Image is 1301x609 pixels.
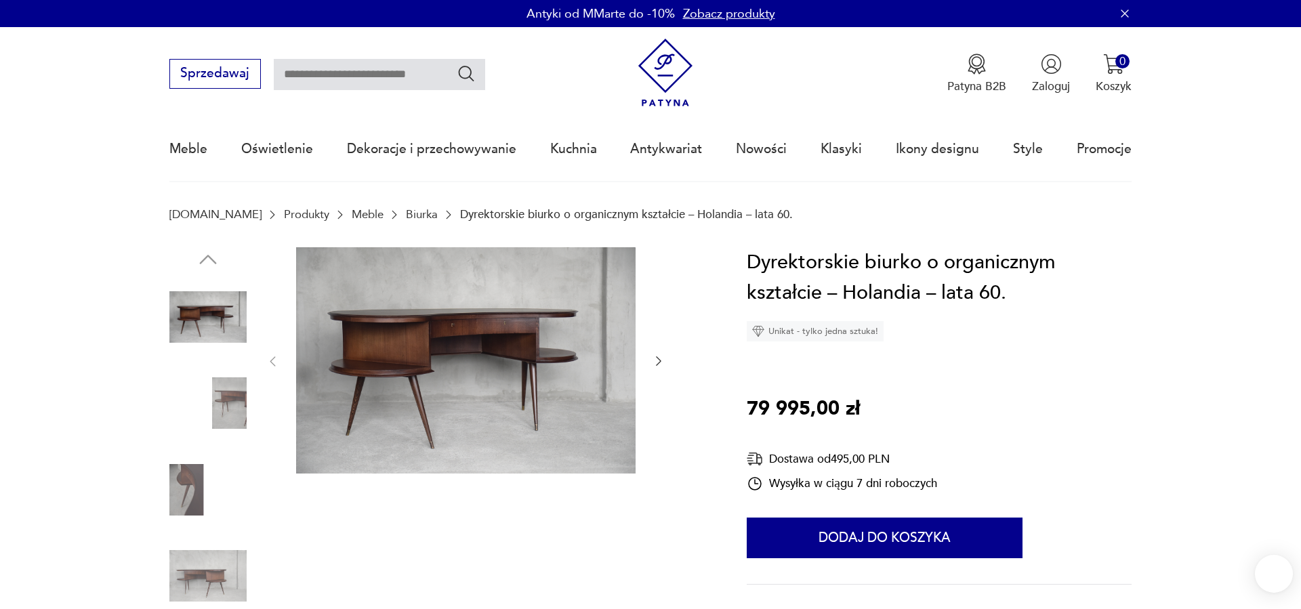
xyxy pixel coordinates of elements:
a: Promocje [1077,118,1132,180]
div: Wysyłka w ciągu 7 dni roboczych [747,476,937,492]
a: Kuchnia [550,118,597,180]
a: Zobacz produkty [683,5,775,22]
img: Patyna - sklep z meblami i dekoracjami vintage [632,39,700,107]
a: [DOMAIN_NAME] [169,208,262,221]
button: 0Koszyk [1096,54,1132,94]
button: Szukaj [457,64,476,83]
a: Style [1013,118,1043,180]
p: Koszyk [1096,79,1132,94]
img: Ikona medalu [966,54,987,75]
p: Patyna B2B [947,79,1006,94]
img: Zdjęcie produktu Dyrektorskie biurko o organicznym kształcie – Holandia – lata 60. [296,247,636,474]
h1: Dyrektorskie biurko o organicznym kształcie – Holandia – lata 60. [747,247,1132,309]
a: Meble [352,208,384,221]
a: Meble [169,118,207,180]
img: Ikona koszyka [1103,54,1124,75]
a: Oświetlenie [241,118,313,180]
img: Zdjęcie produktu Dyrektorskie biurko o organicznym kształcie – Holandia – lata 60. [169,451,247,528]
p: Antyki od MMarte do -10% [526,5,675,22]
a: Dekoracje i przechowywanie [347,118,516,180]
div: Dostawa od 495,00 PLN [747,450,937,467]
a: Produkty [284,208,329,221]
p: Zaloguj [1032,79,1070,94]
iframe: Smartsupp widget button [1255,555,1293,593]
img: Ikonka użytkownika [1041,54,1062,75]
button: Sprzedawaj [169,59,261,89]
div: Unikat - tylko jedna sztuka! [747,321,884,341]
img: Ikona diamentu [752,325,764,337]
button: Zaloguj [1032,54,1070,94]
a: Klasyki [821,118,862,180]
button: Dodaj do koszyka [747,518,1023,558]
button: Patyna B2B [947,54,1006,94]
img: Zdjęcie produktu Dyrektorskie biurko o organicznym kształcie – Holandia – lata 60. [169,278,247,356]
a: Antykwariat [630,118,702,180]
img: Zdjęcie produktu Dyrektorskie biurko o organicznym kształcie – Holandia – lata 60. [169,364,247,442]
a: Ikona medaluPatyna B2B [947,54,1006,94]
a: Sprzedawaj [169,69,261,80]
div: 0 [1115,54,1130,68]
p: Dyrektorskie biurko o organicznym kształcie – Holandia – lata 60. [460,208,793,221]
a: Nowości [736,118,787,180]
a: Ikony designu [896,118,979,180]
img: Ikona dostawy [747,450,763,467]
p: 79 995,00 zł [747,394,860,425]
a: Biurka [406,208,438,221]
